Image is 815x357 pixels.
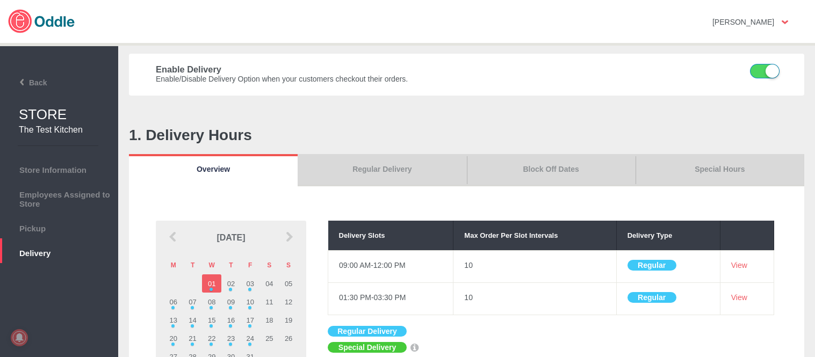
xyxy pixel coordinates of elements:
th: T [221,256,241,274]
a: Block Off Dates [467,154,636,186]
td: 13 [164,311,183,329]
td: 04 [260,274,279,293]
a: Regular Delivery [298,154,466,186]
button: Regular Delivery [328,326,407,337]
td: 20 [164,329,183,347]
strong: [PERSON_NAME] [712,18,774,26]
td: 15 [202,311,221,329]
a: View [731,261,747,269]
a: Overview [129,154,298,186]
a: Special Hours [636,154,804,186]
td: 03 [241,274,260,293]
td: 26 [279,329,298,347]
td: 11 [260,293,279,311]
th: M [164,256,183,274]
img: user-option-arrow.png [782,20,788,24]
td: 18 [260,311,279,329]
td: 22 [202,329,221,347]
td: 10 [453,283,616,315]
h4: Enable/Disable Delivery Option when your customers checkout their orders. [156,75,622,83]
td: 08 [202,293,221,311]
td: 12 [279,293,298,311]
td: 14 [183,311,203,329]
td: 24 [241,329,260,347]
h1: STORE [19,106,118,123]
span: Delivery [5,246,113,258]
td: 05 [279,274,298,293]
span: Back [4,78,47,87]
span: Employees Assigned to Store [5,187,113,208]
th: Delivery Type [616,221,720,250]
td: 01 [202,274,221,293]
td: 17 [241,311,260,329]
img: prev_arrow.png [168,231,178,242]
button: Regular [628,292,676,303]
td: 01:30 PM-03:30 PM [328,283,453,315]
th: F [241,256,260,274]
a: View [731,293,747,302]
span: Pickup [5,221,113,233]
td: 25 [260,329,279,347]
h1: 1. Delivery Hours [129,127,804,144]
td: 10 [241,293,260,311]
span: Store Information [5,163,113,174]
td: 23 [221,329,241,347]
th: Delivery Slots [328,221,453,250]
td: 09:00 AM-12:00 PM [328,251,453,283]
th: Max Order Per Slot Intervals [453,221,616,250]
th: W [202,256,221,274]
h2: The Test Kitchen [19,125,102,135]
th: T [183,256,203,274]
td: 16 [221,311,241,329]
button: Regular [628,260,676,271]
img: next_arrow.png [284,231,294,242]
td: 02 [221,274,241,293]
th: S [279,256,298,274]
td: [DATE] [182,221,280,254]
button: Special Delivery [328,342,407,353]
td: 10 [453,251,616,283]
td: 19 [279,311,298,329]
td: 06 [164,293,183,311]
td: 21 [183,329,203,347]
td: 07 [183,293,203,311]
td: 09 [221,293,241,311]
th: S [260,256,279,274]
h3: Enable Delivery [156,64,622,75]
